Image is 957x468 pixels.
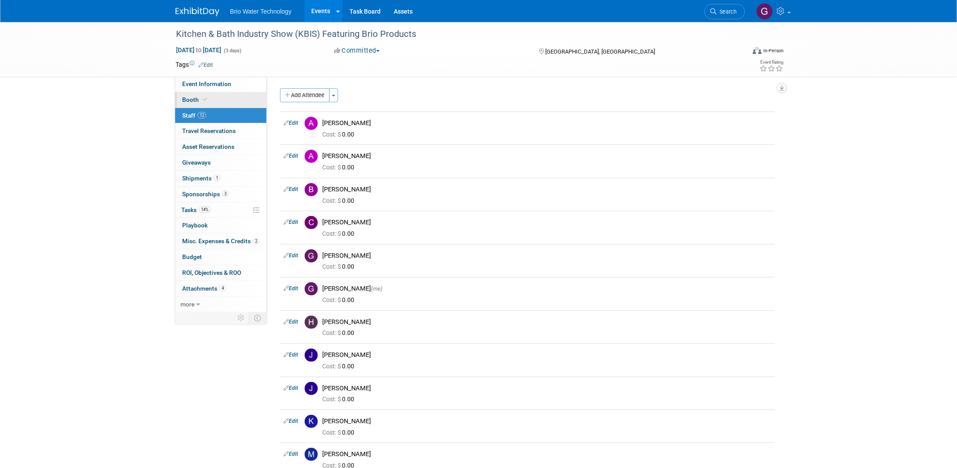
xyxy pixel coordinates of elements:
[284,219,298,225] a: Edit
[182,159,211,166] span: Giveaways
[181,206,211,213] span: Tasks
[284,153,298,159] a: Edit
[305,316,318,329] img: H.jpg
[175,234,266,249] a: Misc. Expenses & Credits2
[322,131,342,138] span: Cost: $
[175,187,266,202] a: Sponsorships3
[322,363,342,370] span: Cost: $
[182,80,231,87] span: Event Information
[322,197,358,204] span: 0.00
[305,117,318,130] img: A.jpg
[175,171,266,186] a: Shipments1
[194,47,203,54] span: to
[182,253,202,260] span: Budget
[182,143,234,150] span: Asset Reservations
[175,297,266,312] a: more
[182,175,220,182] span: Shipments
[322,263,342,270] span: Cost: $
[322,329,358,336] span: 0.00
[182,269,241,276] span: ROI, Objectives & ROO
[284,285,298,292] a: Edit
[322,396,358,403] span: 0.00
[175,76,266,92] a: Event Information
[322,119,771,127] div: [PERSON_NAME]
[214,175,220,181] span: 1
[175,139,266,155] a: Asset Reservations
[322,284,771,293] div: [PERSON_NAME]
[182,191,229,198] span: Sponsorships
[305,282,318,295] img: G.jpg
[249,312,267,324] td: Toggle Event Tabs
[284,319,298,325] a: Edit
[322,197,342,204] span: Cost: $
[322,218,771,227] div: [PERSON_NAME]
[284,120,298,126] a: Edit
[322,296,342,303] span: Cost: $
[175,92,266,108] a: Booth
[331,46,383,55] button: Committed
[322,318,771,326] div: [PERSON_NAME]
[305,349,318,362] img: J.jpg
[305,415,318,428] img: K.jpg
[305,382,318,395] img: J.jpg
[175,265,266,281] a: ROI, Objectives & ROO
[284,418,298,424] a: Edit
[284,186,298,192] a: Edit
[173,26,732,42] div: Kitchen & Bath Industry Show (KBIS) Featuring Brio Products
[545,48,655,55] span: [GEOGRAPHIC_DATA], [GEOGRAPHIC_DATA]
[322,296,358,303] span: 0.00
[175,249,266,265] a: Budget
[322,329,342,336] span: Cost: $
[759,60,783,65] div: Event Rating
[182,285,226,292] span: Attachments
[305,448,318,461] img: M.jpg
[322,263,358,270] span: 0.00
[203,97,207,102] i: Booth reservation complete
[175,218,266,233] a: Playbook
[716,8,737,15] span: Search
[180,301,194,308] span: more
[322,152,771,160] div: [PERSON_NAME]
[284,252,298,259] a: Edit
[223,48,241,54] span: (3 days)
[182,112,206,119] span: Staff
[322,450,771,458] div: [PERSON_NAME]
[322,384,771,392] div: [PERSON_NAME]
[693,46,784,59] div: Event Format
[198,112,206,119] span: 12
[230,8,291,15] span: Brio Water Technology
[182,238,259,245] span: Misc. Expenses & Credits
[322,131,358,138] span: 0.00
[284,352,298,358] a: Edit
[182,127,236,134] span: Travel Reservations
[175,155,266,170] a: Giveaways
[322,230,358,237] span: 0.00
[305,183,318,196] img: B.jpg
[234,312,249,324] td: Personalize Event Tab Strip
[322,185,771,194] div: [PERSON_NAME]
[322,230,342,237] span: Cost: $
[280,88,330,102] button: Add Attendee
[222,191,229,197] span: 3
[305,150,318,163] img: A.jpg
[305,249,318,263] img: G.jpg
[763,47,784,54] div: In-Person
[322,417,771,425] div: [PERSON_NAME]
[322,363,358,370] span: 0.00
[284,451,298,457] a: Edit
[322,429,342,436] span: Cost: $
[182,96,209,103] span: Booth
[322,429,358,436] span: 0.00
[175,202,266,218] a: Tasks14%
[322,351,771,359] div: [PERSON_NAME]
[753,47,762,54] img: Format-Inperson.png
[253,238,259,245] span: 2
[175,281,266,296] a: Attachments4
[182,222,208,229] span: Playbook
[176,60,213,69] td: Tags
[175,123,266,139] a: Travel Reservations
[284,385,298,391] a: Edit
[322,164,358,171] span: 0.00
[175,108,266,123] a: Staff12
[756,3,773,20] img: Giancarlo Barzotti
